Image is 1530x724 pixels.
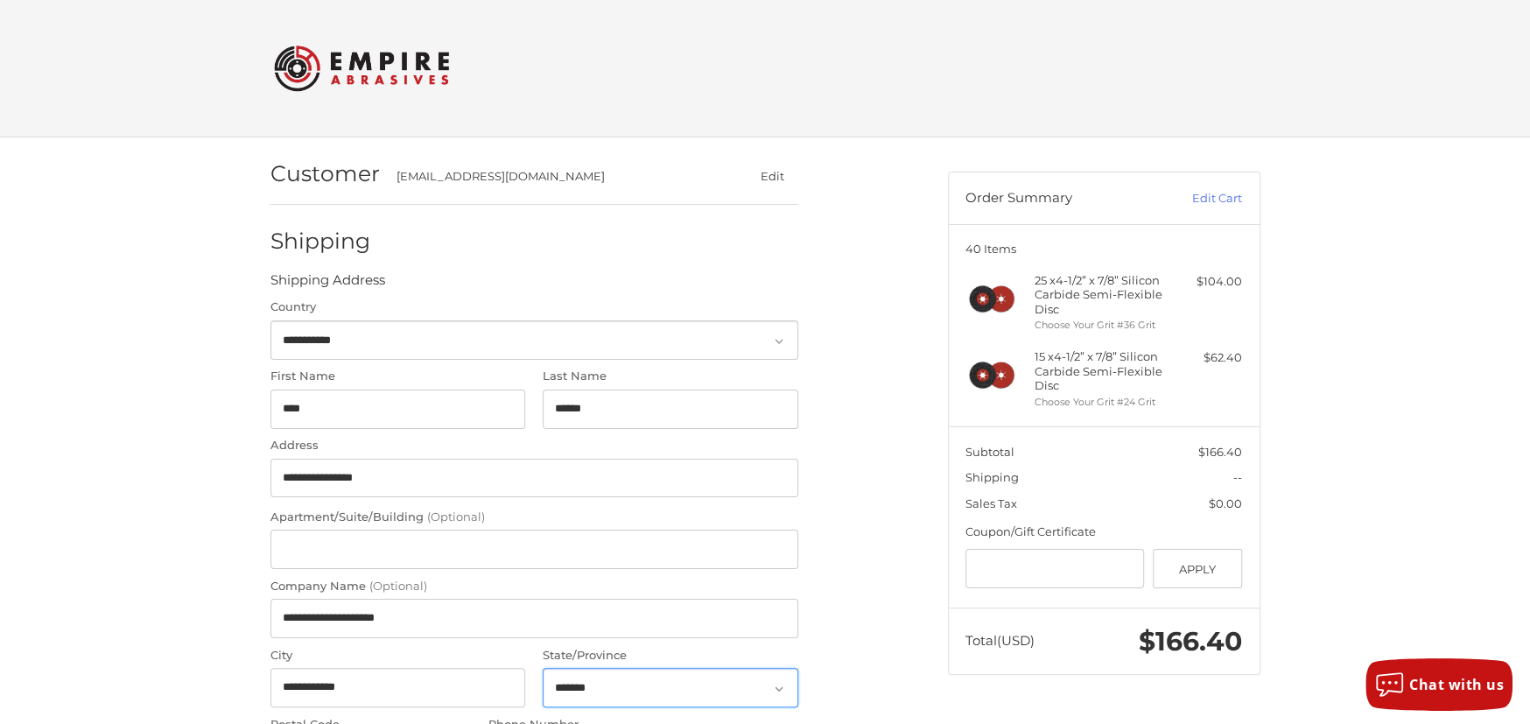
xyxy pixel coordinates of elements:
span: $166.40 [1198,445,1242,459]
button: Apply [1153,549,1243,588]
h3: Order Summary [965,190,1154,207]
img: Empire Abrasives [274,34,449,102]
h4: 25 x 4-1/2” x 7/8” Silicon Carbide Semi-Flexible Disc [1035,273,1169,316]
label: City [270,647,526,664]
label: Address [270,437,798,454]
a: Edit Cart [1154,190,1242,207]
label: State/Province [543,647,798,664]
li: Choose Your Grit #24 Grit [1035,395,1169,410]
span: Total (USD) [965,632,1035,649]
div: $62.40 [1173,349,1242,367]
div: Coupon/Gift Certificate [965,524,1242,541]
span: -- [1233,470,1242,484]
span: Chat with us [1409,675,1504,694]
label: First Name [270,368,526,385]
label: Last Name [543,368,798,385]
h2: Customer [270,160,380,187]
small: (Optional) [427,510,485,524]
legend: Shipping Address [270,271,385,299]
label: Company Name [270,578,798,595]
button: Edit [747,164,798,189]
span: $0.00 [1209,496,1242,510]
h4: 15 x 4-1/2” x 7/8” Silicon Carbide Semi-Flexible Disc [1035,349,1169,392]
div: $104.00 [1173,273,1242,291]
div: [EMAIL_ADDRESS][DOMAIN_NAME] [397,168,713,186]
span: Shipping [965,470,1019,484]
h2: Shipping [270,228,373,255]
span: Sales Tax [965,496,1017,510]
label: Apartment/Suite/Building [270,509,798,526]
label: Country [270,299,798,316]
span: Subtotal [965,445,1014,459]
h3: 40 Items [965,242,1242,256]
input: Gift Certificate or Coupon Code [965,549,1144,588]
button: Chat with us [1365,658,1512,711]
li: Choose Your Grit #36 Grit [1035,318,1169,333]
small: (Optional) [369,579,427,593]
span: $166.40 [1139,625,1242,657]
